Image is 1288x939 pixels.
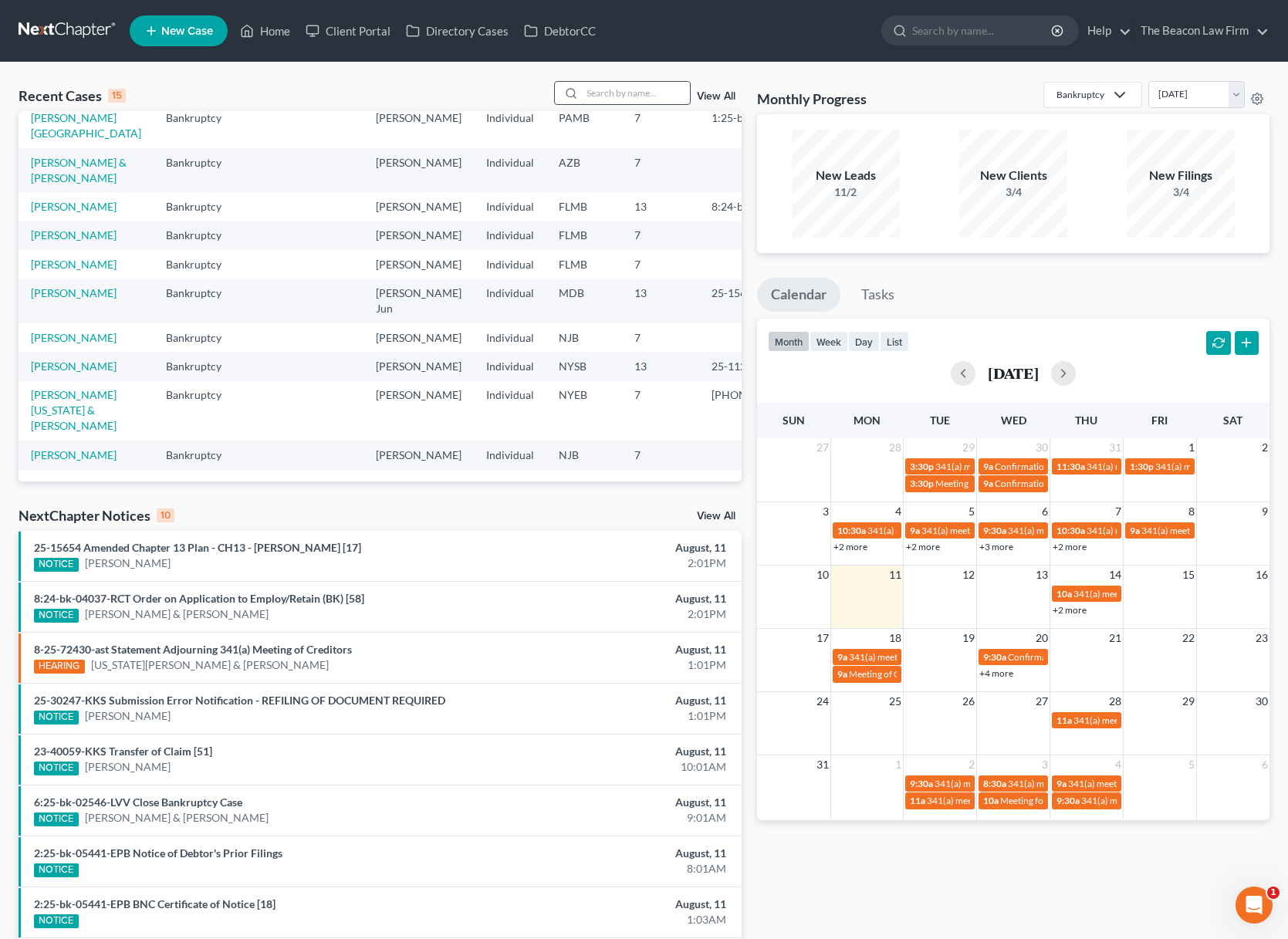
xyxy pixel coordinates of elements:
span: 3 [821,502,830,521]
div: NOTICE [34,609,79,623]
span: Sat [1223,414,1242,427]
td: Individual [474,103,546,147]
a: Client Portal [298,17,398,45]
span: 341(a) meeting for [PERSON_NAME] [1073,714,1222,726]
a: View All [697,91,735,102]
span: 9 [1260,502,1269,521]
td: NJB [546,441,622,469]
a: [PERSON_NAME] [85,708,171,724]
td: [PERSON_NAME] [363,103,474,147]
span: Meeting for [PERSON_NAME] [1000,795,1121,806]
td: Bankruptcy [154,192,250,221]
span: 16 [1254,566,1269,584]
div: NOTICE [34,711,79,725]
span: Confirmation hearing for [PERSON_NAME] & [PERSON_NAME] [995,461,1252,472]
span: 341(a) meeting for [PERSON_NAME] & [PERSON_NAME] De [PERSON_NAME] [867,525,1185,536]
span: 9a [1130,525,1140,536]
span: 10:30a [837,525,866,536]
td: Bankruptcy [154,103,250,147]
span: 1:30p [1130,461,1154,472]
span: 341(a) meeting for [PERSON_NAME] [1087,461,1236,472]
td: 13 [622,192,699,221]
div: 1:01PM [505,708,726,724]
span: 8 [1187,502,1196,521]
span: 9a [983,461,993,472]
td: [PERSON_NAME] [363,148,474,192]
span: 25 [887,692,903,711]
a: 8-25-72430-ast Statement Adjourning 341(a) Meeting of Creditors [34,643,352,656]
td: NYSB [546,352,622,380]
a: +2 more [1053,604,1087,616]
td: FLMB [546,221,622,250]
span: 341(a) meeting for [PERSON_NAME] [1087,525,1236,536]
td: Bankruptcy [154,279,250,323]
span: 31 [815,755,830,774]
a: [PERSON_NAME] & [PERSON_NAME] [85,810,269,826]
a: [PERSON_NAME] [31,286,117,299]
span: 11a [910,795,925,806]
span: 341(a) meeting for [PERSON_NAME] [1008,778,1157,789]
td: Bankruptcy [154,352,250,380]
span: 30 [1034,438,1050,457]
a: 25-30247-KKS Submission Error Notification - REFILING OF DOCUMENT REQUIRED [34,694,445,707]
a: [PERSON_NAME][US_STATE] & [PERSON_NAME] [31,388,117,432]
span: 341(a) meeting for [PERSON_NAME] & [PERSON_NAME] [935,778,1165,789]
span: 9:30a [1056,795,1080,806]
a: 2:25-bk-05441-EPB BNC Certificate of Notice [18] [34,897,276,910]
span: 10 [815,566,830,584]
h2: [DATE] [988,365,1039,381]
td: 7 [622,323,699,352]
td: [PERSON_NAME] [363,192,474,221]
span: 19 [961,629,976,647]
span: Confirmation hearing for [PERSON_NAME] & [PERSON_NAME] [995,478,1252,489]
span: 15 [1181,566,1196,584]
a: [PERSON_NAME] [31,360,117,373]
span: 17 [815,629,830,647]
a: The Beacon Law Firm [1133,17,1269,45]
td: 8:24-bk-05164 [699,192,820,221]
a: 2:25-bk-05441-EPB Notice of Debtor's Prior Filings [34,846,282,860]
td: Individual [474,221,546,250]
span: 9:30a [983,525,1006,536]
span: 28 [1107,692,1123,711]
td: 1:25-bk-01932 [699,103,820,147]
span: 9a [837,668,847,680]
div: 8:01AM [505,861,726,877]
span: 9a [1056,778,1067,789]
span: 7 [1114,502,1123,521]
td: 7 [622,148,699,192]
div: August, 11 [505,693,726,708]
span: 29 [961,438,976,457]
a: +4 more [979,667,1013,679]
td: [PERSON_NAME] Jun [363,279,474,323]
span: 24 [815,692,830,711]
td: Bankruptcy [154,221,250,250]
a: [PERSON_NAME] & [PERSON_NAME] [31,156,127,184]
div: 2:01PM [505,556,726,571]
span: Thu [1075,414,1097,427]
td: Bankruptcy [154,441,250,469]
span: 10a [983,795,999,806]
button: list [880,331,909,352]
td: NJB [546,323,622,352]
span: 341(a) meeting for [PERSON_NAME] [849,651,998,663]
div: NOTICE [34,762,79,775]
div: New Clients [959,167,1067,184]
span: New Case [161,25,213,37]
td: [PHONE_NUMBER] [699,381,820,441]
span: 18 [887,629,903,647]
span: 6 [1260,755,1269,774]
div: Recent Cases [19,86,126,105]
a: 25-15654 Amended Chapter 13 Plan - CH13 - [PERSON_NAME] [17] [34,541,361,554]
span: 4 [894,502,903,521]
a: [PERSON_NAME] [85,556,171,571]
span: 13 [1034,566,1050,584]
span: 3 [1040,755,1050,774]
td: 7 [622,381,699,441]
span: 9:30a [983,651,1006,663]
div: 10 [157,508,174,522]
span: 10a [1056,588,1072,600]
a: [PERSON_NAME][GEOGRAPHIC_DATA] [31,111,141,140]
span: 30 [1254,692,1269,711]
span: 29 [1181,692,1196,711]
